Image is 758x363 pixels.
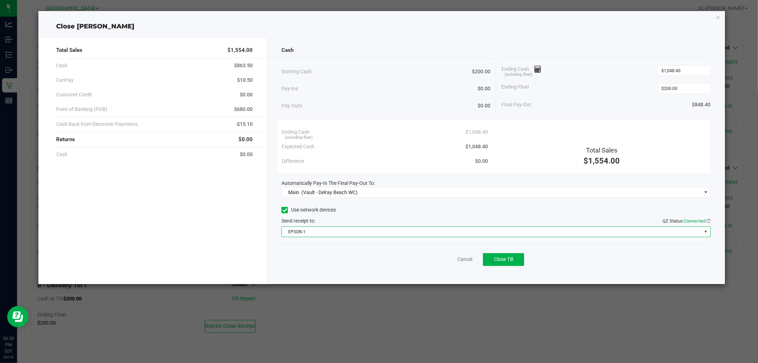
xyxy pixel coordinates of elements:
[56,121,138,128] span: Cash Back from Electronic Payments
[282,143,315,150] span: Expected Cash
[234,106,253,113] span: $680.00
[56,76,74,84] span: CanPay
[240,91,253,98] span: $0.00
[478,102,490,110] span: $0.00
[56,151,68,158] span: Cash
[281,206,336,214] label: Use network devices
[38,22,725,31] div: Close [PERSON_NAME]
[584,156,620,165] span: $1,554.00
[501,83,529,94] span: Ending Float
[237,76,253,84] span: $10.50
[281,180,375,186] span: Automatically Pay-In The Final Pay-Out To:
[240,151,253,158] span: $0.00
[483,253,524,266] button: Close Till
[505,72,532,78] span: (including float)
[282,158,304,165] span: Difference
[684,218,706,224] span: Connected
[56,91,92,98] span: Customer Credit
[282,128,310,136] span: Ending Cash
[288,189,299,195] span: Main
[281,68,312,75] span: Starting Cash
[586,146,617,154] span: Total Sales
[56,62,68,69] span: Cash
[466,128,488,136] span: $1,048.40
[281,85,298,92] span: Pay-Ins
[281,102,302,110] span: Pay-Outs
[475,158,488,165] span: $0.00
[227,46,253,54] span: $1,554.00
[466,143,488,150] span: $1,048.40
[234,62,253,69] span: $863.50
[501,65,541,76] span: Ending Cash
[56,106,107,113] span: Point of Banking (POB)
[501,101,531,108] span: Final Pay-Out
[236,121,253,128] span: -$15.10
[692,101,711,108] span: $848.40
[56,46,82,54] span: Total Sales
[281,218,315,224] span: Send receipt to:
[7,306,28,327] iframe: Resource center
[56,132,253,147] div: Returns
[663,218,711,224] span: QZ Status:
[282,227,701,237] span: EPSON-1
[281,46,294,54] span: Cash
[472,68,490,75] span: $200.00
[494,256,513,262] span: Close Till
[301,189,358,195] span: (Vault - Delray Beach WC)
[285,135,313,141] span: (including float)
[238,135,253,144] span: $0.00
[457,256,472,263] a: Cancel
[478,85,490,92] span: $0.00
